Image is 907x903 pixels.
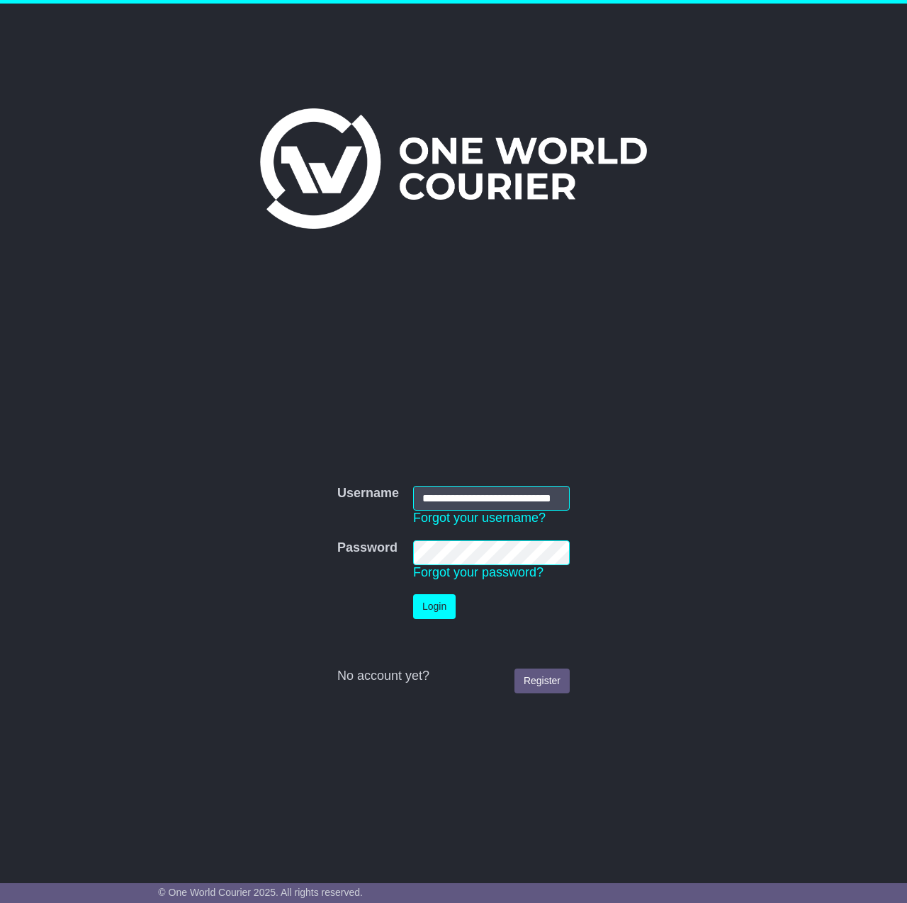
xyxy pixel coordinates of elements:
[158,887,363,898] span: © One World Courier 2025. All rights reserved.
[260,108,647,229] img: One World
[413,594,456,619] button: Login
[337,540,398,556] label: Password
[337,669,570,684] div: No account yet?
[337,486,399,501] label: Username
[413,565,543,579] a: Forgot your password?
[413,511,546,525] a: Forgot your username?
[514,669,570,693] a: Register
